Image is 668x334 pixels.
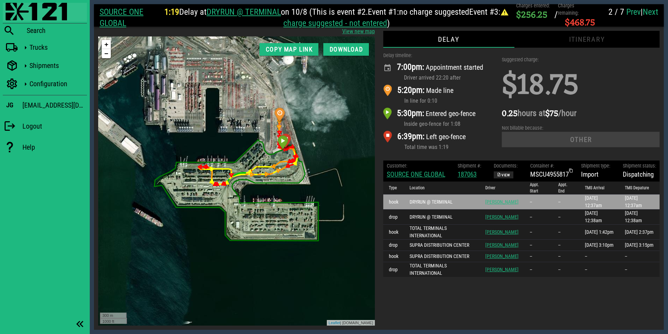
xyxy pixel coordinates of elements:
[524,251,553,262] td: --
[553,210,579,225] td: --
[619,182,660,195] th: TMS Depature
[368,7,469,17] span: Event #1: no charge suggested
[6,101,13,109] h3: JG
[494,162,518,170] div: Documents:
[516,9,554,21] span: $256.25
[229,284,277,289] div: | [DOMAIN_NAME]
[502,56,660,64] div: Suggested charge:
[485,267,519,272] a: [PERSON_NAME]
[383,31,514,48] div: Delay
[404,210,480,225] td: DRYRUN @ TERMINAL
[22,100,87,111] div: [EMAIL_ADDRESS][DOMAIN_NAME]
[283,7,509,28] span: Event #3:
[581,162,610,180] div: Import
[579,240,620,251] td: [DATE] 3:10pm
[524,240,553,251] td: --
[553,240,579,251] td: --
[404,182,480,195] th: Location
[383,195,404,210] td: hook
[387,162,445,170] div: Customer:
[579,251,620,262] td: --
[283,18,387,28] a: charge suggested - not entered
[558,15,595,31] span: $468.75
[524,182,553,195] th: Appt. Start
[207,7,281,17] a: DRYRUN @ TERMINAL
[342,27,375,36] a: View new map
[579,225,620,240] td: [DATE] 1:42pm
[383,84,397,96] img: line_marker.png
[4,4,13,13] a: Zoom in
[581,162,610,170] div: Shipment type:
[397,85,425,95] span: 5:20pm:
[383,210,404,225] td: drop
[383,52,494,60] div: Delay timeline:
[485,242,519,248] a: [PERSON_NAME]
[426,132,466,141] span: Left geo-fence
[265,46,313,53] span: Copy map link
[530,162,569,170] div: Container #:
[426,109,475,118] span: Entered geo-fence
[554,8,558,29] div: /
[623,162,656,170] div: Shipment status:
[553,195,579,210] td: --
[323,43,369,56] button: Download
[545,107,558,121] span: $75
[230,284,242,288] a: Leaflet
[404,121,460,127] span: Inside geo-fence for 1:08
[619,225,660,240] td: [DATE] 2:37pm
[404,262,480,277] td: TOTAL TERMINALS INTERNATIONAL
[608,7,624,17] span: 2 / 7
[387,170,445,178] a: SOURCE ONE GLOBAL
[329,46,363,53] span: Download
[524,195,553,210] td: --
[485,229,519,235] a: [PERSON_NAME]
[4,13,13,22] a: Zoom out
[458,170,477,178] a: 187063
[383,262,404,277] td: drop
[623,162,656,180] div: Dispatching
[404,74,461,81] span: Driver arrived 22:20 after
[579,262,620,277] td: --
[2,276,28,282] div: 300 m
[579,182,620,195] th: TMS Arrival
[553,251,579,262] td: --
[553,182,579,195] th: Appt. End
[619,251,660,262] td: --
[397,108,424,118] span: 5:30pm:
[619,210,660,225] td: [DATE] 12:38am
[100,7,143,28] a: SOURCE ONE GLOBAL
[595,6,658,18] div: |
[579,210,620,225] td: [DATE] 12:38am
[383,251,404,262] td: hook
[579,195,620,210] td: [DATE] 12:37am
[485,199,519,205] a: [PERSON_NAME]
[524,210,553,225] td: --
[553,262,579,277] td: --
[259,43,318,56] button: Copy map link
[3,137,87,157] a: Help
[626,7,641,17] a: Prev
[426,86,453,95] span: Made line
[404,225,480,240] td: TOTAL TERMINALS INTERNATIONAL
[404,195,480,210] td: DRYRUN @ TERMINAL
[383,108,397,120] img: arrival_marker.png
[22,143,87,151] div: Help
[494,171,513,178] button: View
[516,2,554,10] div: Charges entered:
[619,195,660,210] td: [DATE] 12:37am
[397,131,425,141] span: 6:39pm:
[383,225,404,240] td: hook
[553,225,579,240] td: --
[485,253,519,259] a: [PERSON_NAME]
[530,170,569,180] div: MSCU4955817
[497,173,510,177] span: View
[458,162,481,170] div: Shipment #:
[404,240,480,251] td: SUPRA DISTRIBUTION CENTER
[404,251,480,262] td: SUPRA DISTRIBUTION CENTER
[558,2,595,17] div: Charges remaining:
[383,240,404,251] td: drop
[404,144,448,150] span: Total time was 1:19
[6,3,67,20] img: 87f0f0e.png
[502,107,660,120] h2: hours at /hour
[524,262,553,277] td: --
